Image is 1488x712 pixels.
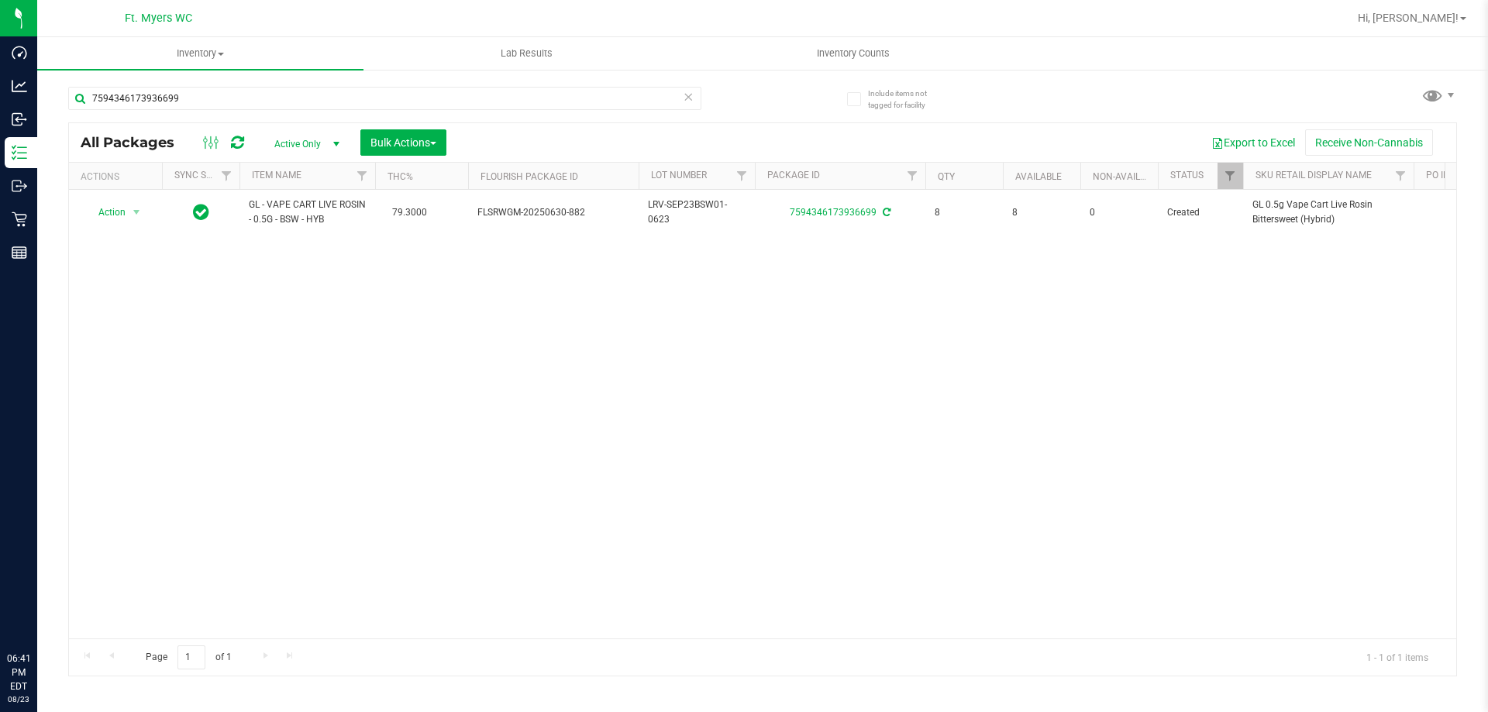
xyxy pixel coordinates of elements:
[12,212,27,227] inline-svg: Retail
[363,37,690,70] a: Lab Results
[1305,129,1433,156] button: Receive Non-Cannabis
[12,78,27,94] inline-svg: Analytics
[370,136,436,149] span: Bulk Actions
[1167,205,1234,220] span: Created
[68,87,701,110] input: Search Package ID, Item Name, SKU, Lot or Part Number...
[252,170,301,181] a: Item Name
[12,112,27,127] inline-svg: Inbound
[12,245,27,260] inline-svg: Reports
[384,201,435,224] span: 79.3000
[868,88,945,111] span: Include items not tagged for facility
[125,12,192,25] span: Ft. Myers WC
[81,171,156,182] div: Actions
[249,198,366,227] span: GL - VAPE CART LIVE ROSIN - 0.5G - BSW - HYB
[1255,170,1372,181] a: Sku Retail Display Name
[648,198,746,227] span: LRV-SEP23BSW01-0623
[12,178,27,194] inline-svg: Outbound
[938,171,955,182] a: Qty
[127,201,146,223] span: select
[7,652,30,693] p: 06:41 PM EDT
[1012,205,1071,220] span: 8
[12,145,27,160] inline-svg: Inventory
[193,201,209,223] span: In Sync
[477,205,629,220] span: FLSRWGM-20250630-882
[387,171,413,182] a: THC%
[480,171,578,182] a: Flourish Package ID
[790,207,877,218] a: 7594346173936699
[767,170,820,181] a: Package ID
[1170,170,1204,181] a: Status
[1218,163,1243,189] a: Filter
[360,129,446,156] button: Bulk Actions
[1426,170,1449,181] a: PO ID
[729,163,755,189] a: Filter
[935,205,994,220] span: 8
[1201,129,1305,156] button: Export to Excel
[7,693,30,705] p: 08/23
[81,134,190,151] span: All Packages
[177,645,205,669] input: 1
[1015,171,1062,182] a: Available
[1252,198,1404,227] span: GL 0.5g Vape Cart Live Rosin Bittersweet (Hybrid)
[12,45,27,60] inline-svg: Dashboard
[1358,12,1459,24] span: Hi, [PERSON_NAME]!
[174,170,234,181] a: Sync Status
[480,46,573,60] span: Lab Results
[683,87,694,107] span: Clear
[690,37,1016,70] a: Inventory Counts
[37,46,363,60] span: Inventory
[37,37,363,70] a: Inventory
[84,201,126,223] span: Action
[133,645,244,669] span: Page of 1
[1354,645,1441,669] span: 1 - 1 of 1 items
[651,170,707,181] a: Lot Number
[1093,171,1162,182] a: Non-Available
[350,163,375,189] a: Filter
[796,46,911,60] span: Inventory Counts
[880,207,890,218] span: Sync from Compliance System
[214,163,239,189] a: Filter
[1388,163,1414,189] a: Filter
[1090,205,1149,220] span: 0
[900,163,925,189] a: Filter
[15,588,62,635] iframe: Resource center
